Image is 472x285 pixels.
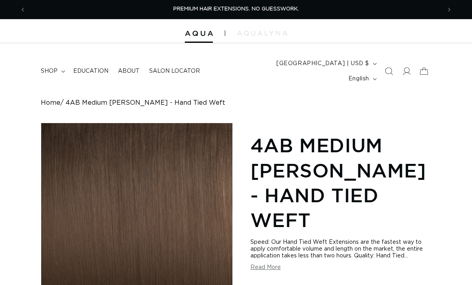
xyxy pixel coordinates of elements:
button: Next announcement [440,2,458,17]
summary: Search [380,62,398,80]
span: PREMIUM HAIR EXTENSIONS. NO GUESSWORK. [173,6,299,12]
img: Aqua Hair Extensions [185,31,213,36]
button: Previous announcement [14,2,32,17]
span: Salon Locator [149,68,200,75]
button: English [344,71,380,86]
a: Salon Locator [144,63,205,80]
img: aqualyna.com [237,31,287,36]
nav: breadcrumbs [41,99,431,107]
a: Home [41,99,60,107]
h1: 4AB Medium [PERSON_NAME] - Hand Tied Weft [250,133,431,233]
div: Speed: Our Hand Tied Weft Extensions are the fastest way to apply comfortable volume and length o... [250,239,431,259]
a: About [113,63,144,80]
summary: shop [36,63,68,80]
button: Read More [250,264,281,271]
span: Education [73,68,108,75]
span: About [118,68,140,75]
span: English [348,75,369,83]
a: Education [68,63,113,80]
span: shop [41,68,58,75]
button: [GEOGRAPHIC_DATA] | USD $ [272,56,380,71]
span: 4AB Medium [PERSON_NAME] - Hand Tied Weft [66,99,225,107]
span: [GEOGRAPHIC_DATA] | USD $ [276,60,369,68]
